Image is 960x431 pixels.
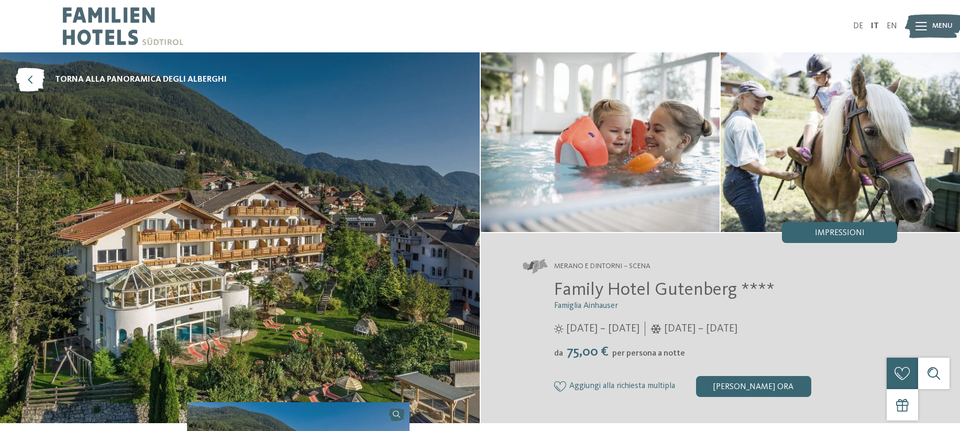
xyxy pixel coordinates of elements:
[554,281,775,299] span: Family Hotel Gutenberg ****
[55,74,227,85] span: torna alla panoramica degli alberghi
[569,382,675,391] span: Aggiungi alla richiesta multipla
[481,52,720,232] img: il family hotel a Scena per amanti della natura dall’estro creativo
[612,349,685,358] span: per persona a notte
[664,322,737,336] span: [DATE] – [DATE]
[16,68,227,92] a: torna alla panoramica degli alberghi
[721,52,960,232] img: Family Hotel Gutenberg ****
[853,22,863,30] a: DE
[554,324,564,334] i: Orari d'apertura estate
[566,322,639,336] span: [DATE] – [DATE]
[554,261,650,272] span: Merano e dintorni – Scena
[887,22,897,30] a: EN
[554,349,563,358] span: da
[696,376,811,397] div: [PERSON_NAME] ora
[564,345,611,359] span: 75,00 €
[815,229,865,237] span: Impressioni
[650,324,661,334] i: Orari d'apertura inverno
[871,22,879,30] a: IT
[554,302,618,310] span: Famiglia Ainhauser
[932,21,953,31] span: Menu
